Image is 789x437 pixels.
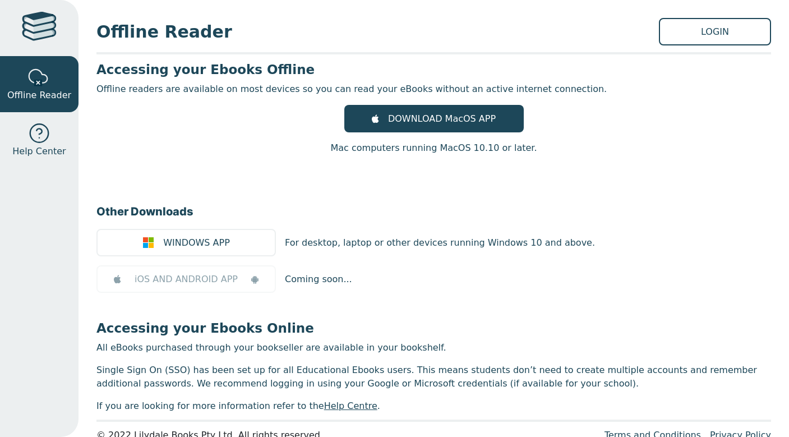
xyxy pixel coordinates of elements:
[135,273,238,286] span: iOS AND ANDROID APP
[163,236,230,250] span: WINDOWS APP
[12,145,66,158] span: Help Center
[324,401,377,411] a: Help Centre
[7,89,71,102] span: Offline Reader
[96,19,659,44] span: Offline Reader
[344,105,524,132] a: DOWNLOAD MacOS APP
[96,364,771,390] p: Single Sign On (SSO) has been set up for all Educational Ebooks users. This means students don’t ...
[96,320,771,337] h3: Accessing your Ebooks Online
[96,203,771,220] h3: Other Downloads
[330,141,537,155] p: Mac computers running MacOS 10.10 or later.
[96,61,771,78] h3: Accessing your Ebooks Offline
[96,399,771,413] p: If you are looking for more information refer to the .
[96,229,276,256] a: WINDOWS APP
[659,18,771,45] a: LOGIN
[96,82,771,96] p: Offline readers are available on most devices so you can read your eBooks without an active inter...
[285,273,352,286] p: Coming soon...
[388,112,496,126] span: DOWNLOAD MacOS APP
[96,341,771,355] p: All eBooks purchased through your bookseller are available in your bookshelf.
[285,236,595,250] p: For desktop, laptop or other devices running Windows 10 and above.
